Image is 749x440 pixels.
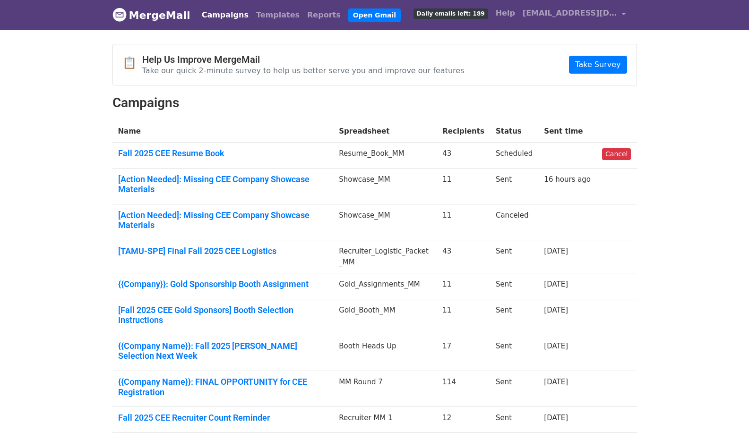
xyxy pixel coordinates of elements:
td: Sent [490,335,538,371]
td: Recruiter_Logistic_Packet_MM [333,240,437,273]
td: Resume_Book_MM [333,143,437,169]
td: Gold_Assignments_MM [333,273,437,299]
span: Daily emails left: 189 [413,8,488,19]
a: [DATE] [544,378,568,386]
td: 11 [437,168,490,204]
th: Name [112,120,334,143]
td: 43 [437,143,490,169]
span: [EMAIL_ADDRESS][DOMAIN_NAME] [523,8,617,19]
td: Gold_Booth_MM [333,299,437,335]
a: Open Gmail [348,8,401,22]
a: Campaigns [198,6,252,25]
td: Sent [490,299,538,335]
p: Take our quick 2-minute survey to help us better serve you and improve our features [142,66,465,76]
a: {{Company Name}}: Fall 2025 [PERSON_NAME] Selection Next Week [118,341,328,361]
td: Showcase_MM [333,204,437,240]
td: Sent [490,273,538,299]
a: [TAMU-SPE] Final Fall 2025 CEE Logistics [118,246,328,256]
td: Sent [490,168,538,204]
td: 11 [437,204,490,240]
td: 43 [437,240,490,273]
a: MergeMail [112,5,190,25]
a: Templates [252,6,303,25]
a: Daily emails left: 189 [410,4,492,23]
a: [DATE] [544,414,568,422]
a: {{Company Name}}: FINAL OPPORTUNITY for CEE Registration [118,377,328,397]
td: Sent [490,407,538,433]
td: 12 [437,407,490,433]
td: Sent [490,371,538,407]
span: 📋 [122,56,142,70]
td: Recruiter MM 1 [333,407,437,433]
a: Fall 2025 CEE Recruiter Count Reminder [118,413,328,423]
td: MM Round 7 [333,371,437,407]
a: Reports [303,6,344,25]
h4: Help Us Improve MergeMail [142,54,465,65]
td: Scheduled [490,143,538,169]
th: Spreadsheet [333,120,437,143]
a: [DATE] [544,342,568,350]
th: Sent time [538,120,596,143]
h2: Campaigns [112,95,637,111]
a: 16 hours ago [544,175,591,184]
th: Status [490,120,538,143]
a: Fall 2025 CEE Resume Book [118,148,328,159]
td: 114 [437,371,490,407]
img: MergeMail logo [112,8,127,22]
a: [DATE] [544,306,568,314]
a: {{Company}}: Gold Sponsorship Booth Assignment [118,279,328,289]
td: 11 [437,273,490,299]
td: Booth Heads Up [333,335,437,371]
a: [Action Needed]: Missing CEE Company Showcase Materials [118,210,328,230]
td: Showcase_MM [333,168,437,204]
a: Help [492,4,519,23]
a: Cancel [602,148,631,160]
td: 11 [437,299,490,335]
a: [EMAIL_ADDRESS][DOMAIN_NAME] [519,4,629,26]
a: [Action Needed]: Missing CEE Company Showcase Materials [118,174,328,195]
a: [DATE] [544,280,568,288]
td: 17 [437,335,490,371]
a: [DATE] [544,247,568,255]
th: Recipients [437,120,490,143]
td: Sent [490,240,538,273]
a: Take Survey [569,56,627,74]
a: [Fall 2025 CEE Gold Sponsors] Booth Selection Instructions [118,305,328,325]
td: Canceled [490,204,538,240]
